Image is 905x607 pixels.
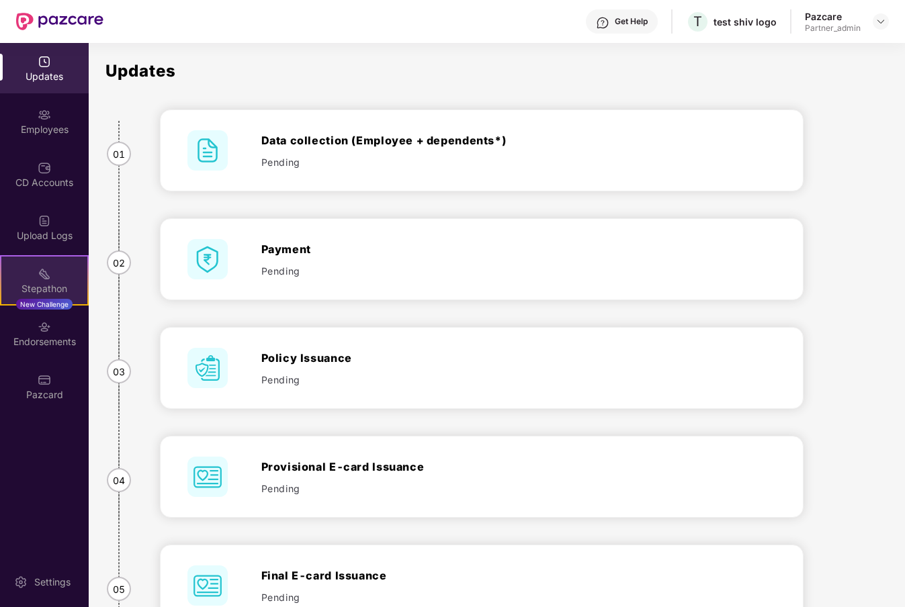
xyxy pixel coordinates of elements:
[261,459,630,475] div: Provisional E-card Issuance
[16,299,73,310] div: New Challenge
[107,468,131,492] span: 04
[107,577,131,601] span: 05
[38,267,51,281] img: svg+xml;base64,PHN2ZyB4bWxucz0iaHR0cDovL3d3dy53My5vcmcvMjAwMC9zdmciIHdpZHRoPSIyMSIgaGVpZ2h0PSIyMC...
[187,239,228,279] img: svg+xml;base64,PHN2ZyB4bWxucz0iaHR0cDovL3d3dy53My5vcmcvMjAwMC9zdmciIHdpZHRoPSI2MCIgaGVpZ2h0PSI2MC...
[38,55,51,68] img: svg+xml;base64,PHN2ZyBpZD0iVXBkYXRlZCIgeG1sbnM9Imh0dHA6Ly93d3cudzMub3JnLzIwMDAvc3ZnIiB3aWR0aD0iMj...
[714,15,777,28] div: test shiv logo
[38,161,51,175] img: svg+xml;base64,PHN2ZyBpZD0iQ0RfQWNjb3VudHMiIGRhdGEtbmFtZT0iQ0QgQWNjb3VudHMiIHhtbG5zPSJodHRwOi8vd3...
[30,575,75,589] div: Settings
[14,575,28,589] img: svg+xml;base64,PHN2ZyBpZD0iU2V0dGluZy0yMHgyMCIgeG1sbnM9Imh0dHA6Ly93d3cudzMub3JnLzIwMDAvc3ZnIiB3aW...
[596,16,609,30] img: svg+xml;base64,PHN2ZyBpZD0iSGVscC0zMngzMiIgeG1sbnM9Imh0dHA6Ly93d3cudzMub3JnLzIwMDAvc3ZnIiB3aWR0aD...
[615,16,648,27] div: Get Help
[187,348,228,388] img: svg+xml;base64,PHN2ZyB4bWxucz0iaHR0cDovL3d3dy53My5vcmcvMjAwMC9zdmciIHdpZHRoPSI2MCIgaGVpZ2h0PSI2MC...
[261,567,630,583] div: Final E-card Issuance
[107,359,131,383] span: 03
[261,350,630,366] div: Policy Issuance
[38,108,51,122] img: svg+xml;base64,PHN2ZyBpZD0iRW1wbG95ZWVzIiB4bWxucz0iaHR0cDovL3d3dy53My5vcmcvMjAwMC9zdmciIHdpZHRoPS...
[1,282,87,295] div: Stepathon
[261,132,630,148] div: Data collection (Employee + dependents*)
[38,214,51,228] img: svg+xml;base64,PHN2ZyBpZD0iVXBsb2FkX0xvZ3MiIGRhdGEtbmFtZT0iVXBsb2FkIExvZ3MiIHhtbG5zPSJodHRwOi8vd3...
[187,457,228,497] img: svg+xml;base64,PHN2ZyB4bWxucz0iaHR0cDovL3d3dy53My5vcmcvMjAwMC9zdmciIHdpZHRoPSI2MCIgaGVpZ2h0PSI2MC...
[38,373,51,387] img: svg+xml;base64,PHN2ZyBpZD0iUGF6Y2FyZCIgeG1sbnM9Imh0dHA6Ly93d3cudzMub3JnLzIwMDAvc3ZnIiB3aWR0aD0iMj...
[261,241,630,257] div: Payment
[107,250,131,275] span: 02
[693,13,702,30] span: T
[805,23,861,34] div: Partner_admin
[187,130,228,171] img: svg+xml;base64,PHN2ZyB4bWxucz0iaHR0cDovL3d3dy53My5vcmcvMjAwMC9zdmciIHdpZHRoPSI2MCIgaGVpZ2h0PSI2MC...
[261,155,300,169] span: Pending
[16,13,103,30] img: New Pazcare Logo
[261,590,300,604] span: Pending
[261,481,300,496] span: Pending
[107,142,131,166] span: 01
[875,16,886,27] img: svg+xml;base64,PHN2ZyBpZD0iRHJvcGRvd24tMzJ4MzIiIHhtbG5zPSJodHRwOi8vd3d3LnczLm9yZy8yMDAwL3N2ZyIgd2...
[187,565,228,606] img: svg+xml;base64,PHN2ZyB4bWxucz0iaHR0cDovL3d3dy53My5vcmcvMjAwMC9zdmciIHdpZHRoPSI2MCIgaGVpZ2h0PSI2MC...
[261,373,300,387] span: Pending
[261,264,300,278] span: Pending
[805,10,861,23] div: Pazcare
[105,63,899,79] p: Updates
[38,320,51,334] img: svg+xml;base64,PHN2ZyBpZD0iRW5kb3JzZW1lbnRzIiB4bWxucz0iaHR0cDovL3d3dy53My5vcmcvMjAwMC9zdmciIHdpZH...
